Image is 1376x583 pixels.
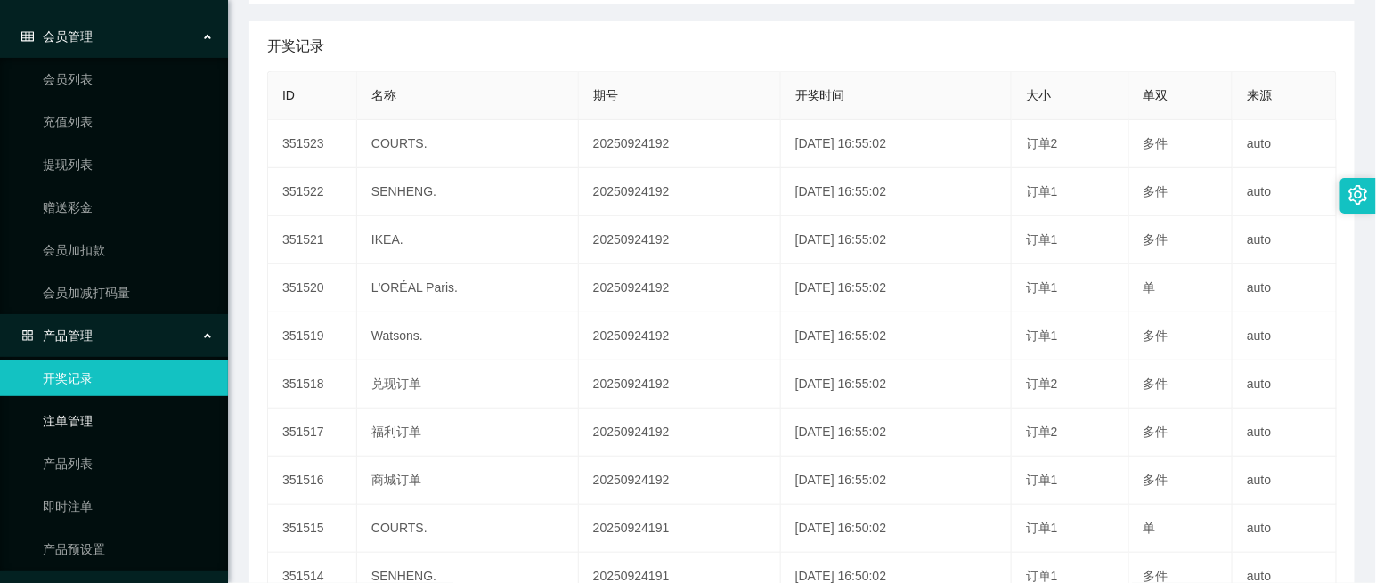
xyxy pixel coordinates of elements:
[1144,425,1168,439] span: 多件
[1026,569,1058,583] span: 订单1
[268,264,357,312] td: 351520
[268,409,357,457] td: 351517
[43,61,214,97] a: 会员列表
[21,328,93,343] span: 产品管理
[781,505,1012,553] td: [DATE] 16:50:02
[43,275,214,311] a: 会员加减打码量
[357,120,579,168] td: COURTS.
[593,88,618,102] span: 期号
[43,360,214,396] a: 开奖记录
[579,120,781,168] td: 20250924192
[268,457,357,505] td: 351516
[781,457,1012,505] td: [DATE] 16:55:02
[1026,88,1051,102] span: 大小
[579,409,781,457] td: 20250924192
[1144,280,1156,295] span: 单
[357,312,579,360] td: Watsons.
[579,457,781,505] td: 20250924192
[1026,184,1058,198] span: 订单1
[1233,120,1337,168] td: auto
[357,409,579,457] td: 福利订单
[268,216,357,264] td: 351521
[21,30,34,43] i: 图标: table
[1233,457,1337,505] td: auto
[357,505,579,553] td: COURTS.
[781,312,1012,360] td: [DATE] 16:55:02
[781,264,1012,312] td: [DATE] 16:55:02
[1233,360,1337,409] td: auto
[579,360,781,409] td: 20250924192
[43,489,214,524] a: 即时注单
[1247,88,1272,102] span: 来源
[1144,136,1168,150] span: 多件
[268,120,357,168] td: 351523
[357,168,579,216] td: SENHENG.
[1026,473,1058,487] span: 订单1
[781,168,1012,216] td: [DATE] 16:55:02
[781,360,1012,409] td: [DATE] 16:55:02
[781,120,1012,168] td: [DATE] 16:55:02
[371,88,396,102] span: 名称
[1026,377,1058,391] span: 订单2
[1144,521,1156,535] span: 单
[1026,521,1058,535] span: 订单1
[43,232,214,268] a: 会员加扣款
[21,29,93,44] span: 会员管理
[43,403,214,439] a: 注单管理
[1144,377,1168,391] span: 多件
[579,505,781,553] td: 20250924191
[1026,232,1058,247] span: 订单1
[579,312,781,360] td: 20250924192
[781,216,1012,264] td: [DATE] 16:55:02
[1233,409,1337,457] td: auto
[1144,184,1168,198] span: 多件
[1144,328,1168,343] span: 多件
[795,88,845,102] span: 开奖时间
[43,190,214,225] a: 赠送彩金
[21,329,34,342] i: 图标: appstore-o
[268,168,357,216] td: 351522
[1348,185,1368,205] i: 图标: setting
[1026,328,1058,343] span: 订单1
[268,505,357,553] td: 351515
[1144,88,1168,102] span: 单双
[1233,216,1337,264] td: auto
[1233,312,1337,360] td: auto
[43,446,214,482] a: 产品列表
[43,104,214,140] a: 充值列表
[579,264,781,312] td: 20250924192
[268,360,357,409] td: 351518
[357,264,579,312] td: L'ORÉAL Paris.
[781,409,1012,457] td: [DATE] 16:55:02
[1026,280,1058,295] span: 订单1
[43,147,214,182] a: 提现列表
[1144,569,1168,583] span: 多件
[357,457,579,505] td: 商城订单
[579,216,781,264] td: 20250924192
[357,360,579,409] td: 兑现订单
[43,531,214,567] a: 产品预设置
[357,216,579,264] td: IKEA.
[268,312,357,360] td: 351519
[1233,168,1337,216] td: auto
[1233,264,1337,312] td: auto
[267,36,324,57] span: 开奖记录
[1026,136,1058,150] span: 订单2
[282,88,295,102] span: ID
[1144,473,1168,487] span: 多件
[1144,232,1168,247] span: 多件
[579,168,781,216] td: 20250924192
[1233,505,1337,553] td: auto
[1026,425,1058,439] span: 订单2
